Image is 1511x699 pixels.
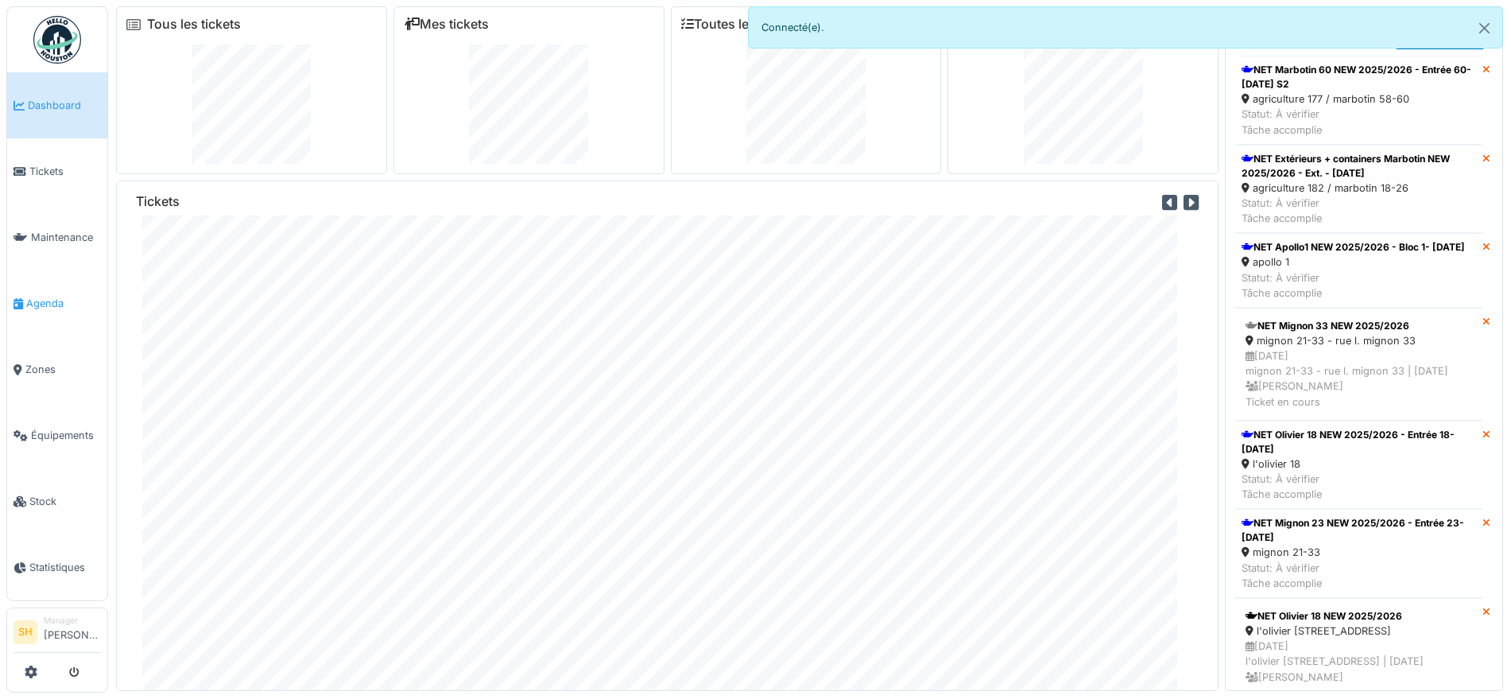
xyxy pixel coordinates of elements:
[44,615,101,649] li: [PERSON_NAME]
[7,72,107,138] a: Dashboard
[1242,472,1476,502] div: Statut: À vérifier Tâche accomplie
[1235,308,1482,421] a: NET Mignon 33 NEW 2025/2026 mignon 21-33 - rue l. mignon 33 [DATE]mignon 21-33 - rue l. mignon 33...
[1242,91,1476,107] div: agriculture 177 / marbotin 58-60
[7,402,107,468] a: Équipements
[1242,545,1476,560] div: mignon 21-33
[147,17,241,32] a: Tous les tickets
[1242,63,1476,91] div: NET Marbotin 60 NEW 2025/2026 - Entrée 60- [DATE] S2
[1242,456,1476,472] div: l'olivier 18
[26,296,101,311] span: Agenda
[1242,107,1476,137] div: Statut: À vérifier Tâche accomplie
[1235,233,1482,308] a: NET Apollo1 NEW 2025/2026 - Bloc 1- [DATE] apollo 1 Statut: À vérifierTâche accomplie
[1242,270,1465,301] div: Statut: À vérifier Tâche accomplie
[1246,333,1472,348] div: mignon 21-33 - rue l. mignon 33
[1246,319,1472,333] div: NET Mignon 33 NEW 2025/2026
[1246,348,1472,410] div: [DATE] mignon 21-33 - rue l. mignon 33 | [DATE] [PERSON_NAME] Ticket en cours
[33,16,81,64] img: Badge_color-CXgf-gQk.svg
[1242,516,1476,545] div: NET Mignon 23 NEW 2025/2026 - Entrée 23- [DATE]
[29,164,101,179] span: Tickets
[1235,421,1482,510] a: NET Olivier 18 NEW 2025/2026 - Entrée 18- [DATE] l'olivier 18 Statut: À vérifierTâche accomplie
[7,138,107,204] a: Tickets
[681,17,800,32] a: Toutes les tâches
[25,362,101,377] span: Zones
[7,204,107,270] a: Maintenance
[1242,240,1465,254] div: NET Apollo1 NEW 2025/2026 - Bloc 1- [DATE]
[1242,428,1476,456] div: NET Olivier 18 NEW 2025/2026 - Entrée 18- [DATE]
[1242,254,1465,270] div: apollo 1
[1242,152,1476,181] div: NET Extérieurs + containers Marbotin NEW 2025/2026 - Ext. - [DATE]
[1246,609,1472,623] div: NET Olivier 18 NEW 2025/2026
[404,17,489,32] a: Mes tickets
[1242,181,1476,196] div: agriculture 182 / marbotin 18-26
[14,615,101,653] a: SH Manager[PERSON_NAME]
[1235,145,1482,234] a: NET Extérieurs + containers Marbotin NEW 2025/2026 - Ext. - [DATE] agriculture 182 / marbotin 18-...
[1242,561,1476,591] div: Statut: À vérifier Tâche accomplie
[748,6,1504,49] div: Connecté(e).
[7,270,107,336] a: Agenda
[7,468,107,534] a: Stock
[31,230,101,245] span: Maintenance
[7,336,107,402] a: Zones
[29,494,101,509] span: Stock
[14,620,37,644] li: SH
[1235,56,1482,145] a: NET Marbotin 60 NEW 2025/2026 - Entrée 60- [DATE] S2 agriculture 177 / marbotin 58-60 Statut: À v...
[31,428,101,443] span: Équipements
[1246,623,1472,639] div: l'olivier [STREET_ADDRESS]
[1242,196,1476,226] div: Statut: À vérifier Tâche accomplie
[44,615,101,627] div: Manager
[136,194,180,209] h6: Tickets
[7,534,107,600] a: Statistiques
[29,560,101,575] span: Statistiques
[1466,7,1502,49] button: Close
[28,98,101,113] span: Dashboard
[1235,509,1482,598] a: NET Mignon 23 NEW 2025/2026 - Entrée 23- [DATE] mignon 21-33 Statut: À vérifierTâche accomplie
